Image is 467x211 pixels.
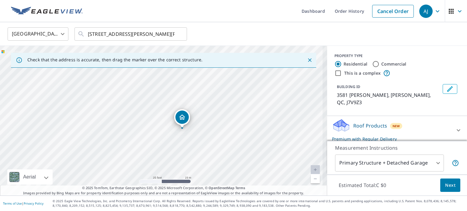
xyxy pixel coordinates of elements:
button: Edit building 1 [443,84,457,94]
p: Premium with Regular Delivery [332,136,451,142]
a: OpenStreetMap [209,185,234,190]
label: This is a complex [344,70,381,76]
div: [GEOGRAPHIC_DATA] [8,26,68,43]
p: Measurement Instructions [335,144,459,151]
a: Current Level 20, Zoom Out [311,174,320,183]
div: Dropped pin, building 1, Residential property, 3581 JEAN LESAGE VAUDREUIL-DORION QC J7V9Z3 [174,109,190,128]
span: © 2025 TomTom, Earthstar Geographics SIO, © 2025 Microsoft Corporation, © [82,185,245,191]
input: Search by address or latitude-longitude [88,26,175,43]
a: Terms of Use [3,201,22,206]
div: PROPERTY TYPE [334,53,460,59]
div: AJ [419,5,433,18]
p: Estimated Total: C $0 [334,179,391,192]
a: Cancel Order [372,5,414,18]
a: Current Level 20, Zoom In Disabled [311,165,320,174]
button: Next [440,179,460,192]
p: | [3,202,43,205]
div: Roof ProductsNewPremium with Regular Delivery [332,118,462,142]
label: Commercial [381,61,406,67]
button: Close [306,56,314,64]
span: Your report will include the primary structure and a detached garage if one exists. [452,159,459,167]
div: Aerial [7,169,53,185]
div: Aerial [21,169,38,185]
p: Roof Products [353,122,387,129]
div: Primary Structure + Detached Garage [335,155,444,172]
span: Next [445,182,455,189]
span: New [393,124,400,128]
p: © 2025 Eagle View Technologies, Inc. and Pictometry International Corp. All Rights Reserved. Repo... [53,199,464,208]
p: 3581 [PERSON_NAME], [PERSON_NAME], QC, J7V9Z3 [337,91,440,106]
p: Check that the address is accurate, then drag the marker over the correct structure. [27,57,202,63]
img: EV Logo [11,7,83,16]
a: Terms [235,185,245,190]
p: BUILDING ID [337,84,360,89]
label: Residential [344,61,367,67]
a: Privacy Policy [24,201,43,206]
